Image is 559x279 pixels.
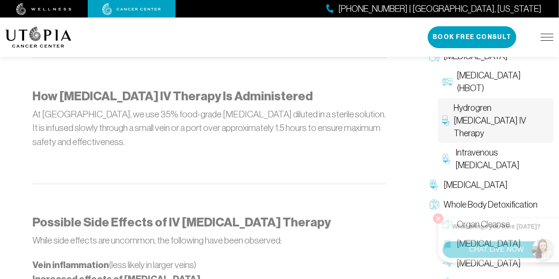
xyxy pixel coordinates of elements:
img: Lymphatic Massage [442,258,453,269]
a: Whole Body Detoxification [425,195,554,215]
img: Chelation Therapy [429,180,440,191]
span: [PHONE_NUMBER] | [GEOGRAPHIC_DATA], [US_STATE] [338,3,541,15]
strong: Possible Side Effects of IV [MEDICAL_DATA] Therapy [32,215,331,230]
img: Hydrogren Peroxide IV Therapy [442,116,450,126]
a: Organ Cleanse [438,215,554,234]
p: While side effects are uncommon, the following have been observed: [32,233,387,247]
img: Colon Therapy [442,239,453,249]
button: Book Free Consult [428,26,516,48]
img: Whole Body Detoxification [429,200,440,210]
span: Hydrogren [MEDICAL_DATA] IV Therapy [454,102,549,139]
a: [MEDICAL_DATA] [438,234,554,254]
img: wellness [16,3,72,15]
img: Organ Cleanse [442,219,453,230]
a: Hydrogren [MEDICAL_DATA] IV Therapy [438,98,554,143]
a: [PHONE_NUMBER] | [GEOGRAPHIC_DATA], [US_STATE] [326,3,541,15]
img: icon-hamburger [541,34,554,41]
span: Intravenous [MEDICAL_DATA] [455,147,549,172]
span: [MEDICAL_DATA] [457,258,521,270]
img: cancer center [102,3,161,15]
a: [MEDICAL_DATA] [425,175,554,195]
strong: Vein inflammation [32,259,109,271]
a: [MEDICAL_DATA] [438,254,554,274]
a: Intravenous [MEDICAL_DATA] [438,143,554,176]
span: Whole Body Detoxification [444,198,538,211]
span: [MEDICAL_DATA] [457,238,521,251]
a: [MEDICAL_DATA] (HBOT) [438,66,554,99]
img: logo [5,27,72,48]
li: (less likely in larger veins) [32,258,387,272]
strong: How [MEDICAL_DATA] IV Therapy Is Administered [32,89,313,103]
img: Intravenous Ozone Therapy [442,154,451,165]
img: Hyperbaric Oxygen Therapy (HBOT) [442,77,453,88]
span: [MEDICAL_DATA] (HBOT) [457,70,550,95]
span: Organ Cleanse [457,218,510,231]
span: [MEDICAL_DATA] [444,179,508,191]
p: At [GEOGRAPHIC_DATA], we use 35% food-grade [MEDICAL_DATA] diluted in a sterile solution. It is i... [32,107,387,149]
